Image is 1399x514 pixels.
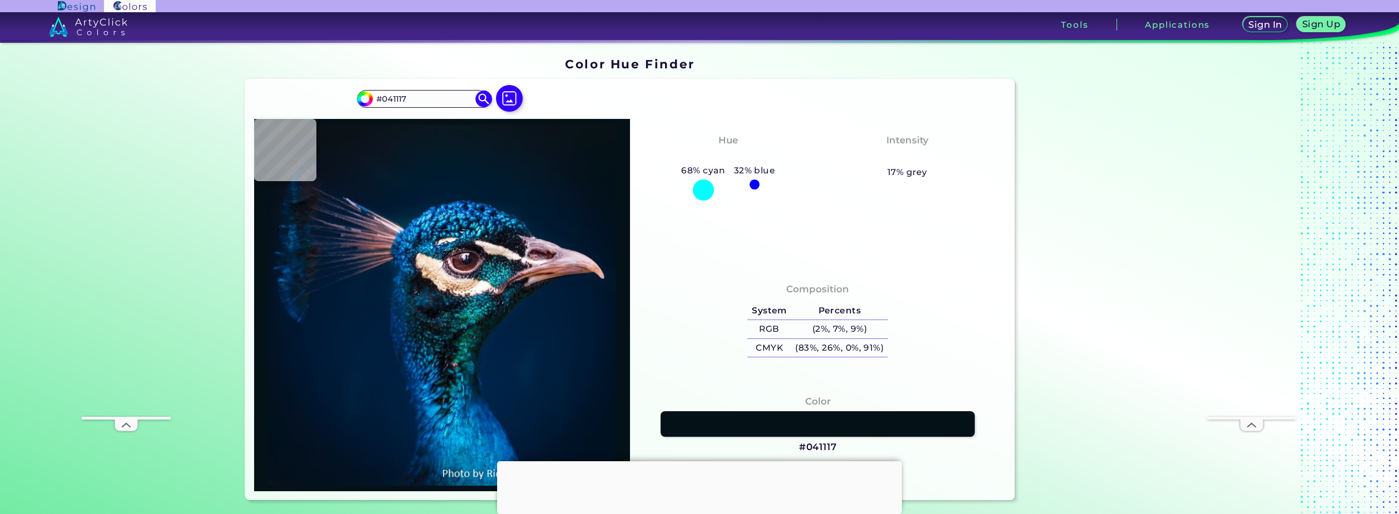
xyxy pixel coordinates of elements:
iframe: Advertisement [497,461,902,511]
h5: (2%, 7%, 9%) [791,320,888,338]
h4: Hue [718,132,738,148]
h5: RGB [747,320,791,338]
a: Sign Up [1299,18,1343,32]
img: icon picture [496,85,523,112]
h5: Sign Up [1304,20,1339,28]
h1: Color Hue Finder [565,56,694,72]
h5: 32% blue [730,163,780,178]
a: Sign In [1244,18,1286,32]
h3: Applications [1145,21,1210,29]
input: type color.. [373,91,476,106]
h5: 68% cyan [677,163,730,178]
h5: 17% grey [887,165,927,179]
img: ArtyClick Design logo [58,1,95,12]
img: icon search [475,91,492,107]
h5: CMYK [747,339,791,357]
h3: #041117 [799,441,837,454]
h5: System [747,302,791,320]
img: logo_artyclick_colors_white.svg [49,17,127,37]
img: img_pavlin.jpg [260,124,624,486]
h3: Bluish Cyan [692,150,765,163]
iframe: Advertisement [82,83,171,417]
iframe: Advertisement [1019,53,1158,505]
h5: (83%, 26%, 0%, 91%) [791,339,888,357]
h3: Moderate [878,150,937,163]
h4: Composition [786,281,849,297]
h4: Color [805,393,831,410]
iframe: Advertisement [1207,83,1296,417]
h3: Tools [1061,21,1088,29]
h5: Percents [791,302,888,320]
h5: Sign In [1250,21,1281,29]
h4: Intensity [886,132,929,148]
